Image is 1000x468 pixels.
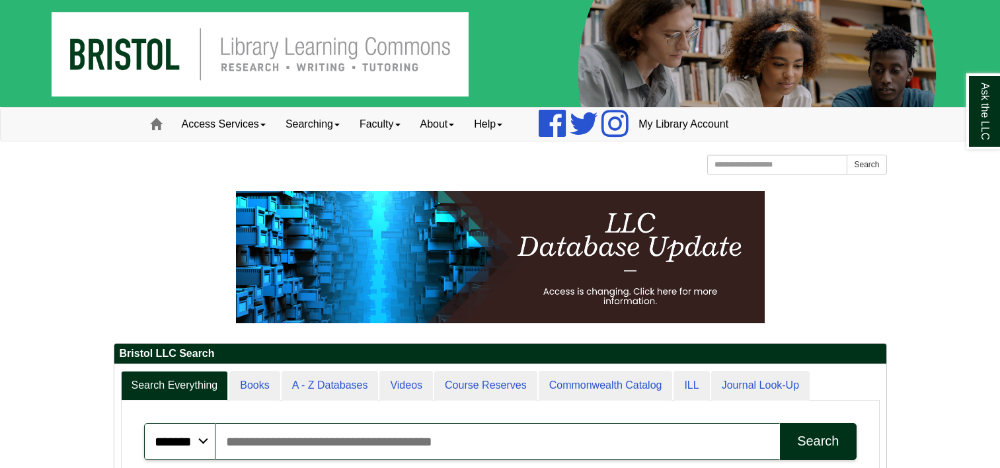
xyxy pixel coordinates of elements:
[172,108,276,141] a: Access Services
[539,371,673,401] a: Commonwealth Catalog
[379,371,433,401] a: Videos
[350,108,410,141] a: Faculty
[434,371,537,401] a: Course Reserves
[629,108,738,141] a: My Library Account
[410,108,465,141] a: About
[711,371,810,401] a: Journal Look-Up
[780,423,856,460] button: Search
[229,371,280,401] a: Books
[276,108,350,141] a: Searching
[797,434,839,449] div: Search
[673,371,709,401] a: ILL
[236,191,765,323] img: HTML tutorial
[121,371,229,401] a: Search Everything
[114,344,886,364] h2: Bristol LLC Search
[847,155,886,175] button: Search
[464,108,512,141] a: Help
[282,371,379,401] a: A - Z Databases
